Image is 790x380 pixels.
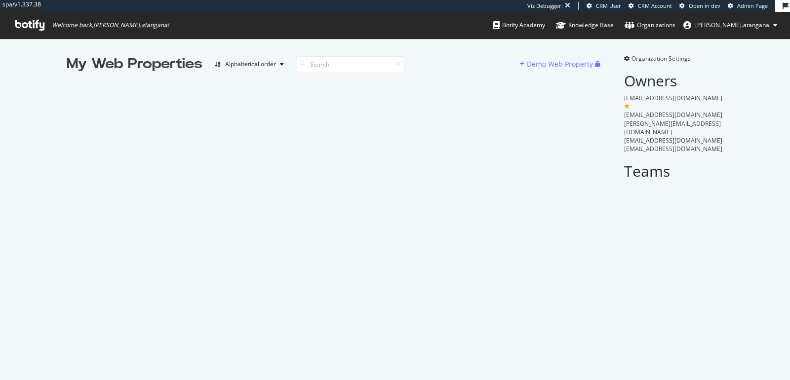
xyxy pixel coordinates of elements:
[695,21,769,29] span: renaud.atangana
[493,20,545,30] div: Botify Academy
[638,2,672,9] span: CRM Account
[689,2,720,9] span: Open in dev
[737,2,768,9] span: Admin Page
[675,17,785,33] button: [PERSON_NAME].atangana
[624,111,722,119] span: [EMAIL_ADDRESS][DOMAIN_NAME]
[519,56,595,72] button: Demo Web Property
[632,54,691,63] span: Organization Settings
[624,145,722,153] span: [EMAIL_ADDRESS][DOMAIN_NAME]
[296,56,404,73] input: Search
[52,21,169,29] span: Welcome back, [PERSON_NAME].atangana !
[493,12,545,38] a: Botify Academy
[519,60,595,68] a: Demo Web Property
[624,119,721,136] span: [PERSON_NAME][EMAIL_ADDRESS][DOMAIN_NAME]
[587,2,621,10] a: CRM User
[596,2,621,9] span: CRM User
[556,12,614,38] a: Knowledge Base
[527,2,563,10] div: Viz Debugger:
[625,20,675,30] div: Organizations
[625,12,675,38] a: Organizations
[728,2,768,10] a: Admin Page
[624,73,723,89] h2: Owners
[556,20,614,30] div: Knowledge Base
[225,61,276,67] div: Alphabetical order
[624,94,722,102] span: [EMAIL_ADDRESS][DOMAIN_NAME]
[679,2,720,10] a: Open in dev
[629,2,672,10] a: CRM Account
[624,163,723,179] h2: Teams
[624,136,722,145] span: [EMAIL_ADDRESS][DOMAIN_NAME]
[527,59,593,69] div: Demo Web Property
[67,54,202,74] div: My Web Properties
[210,56,288,72] button: Alphabetical order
